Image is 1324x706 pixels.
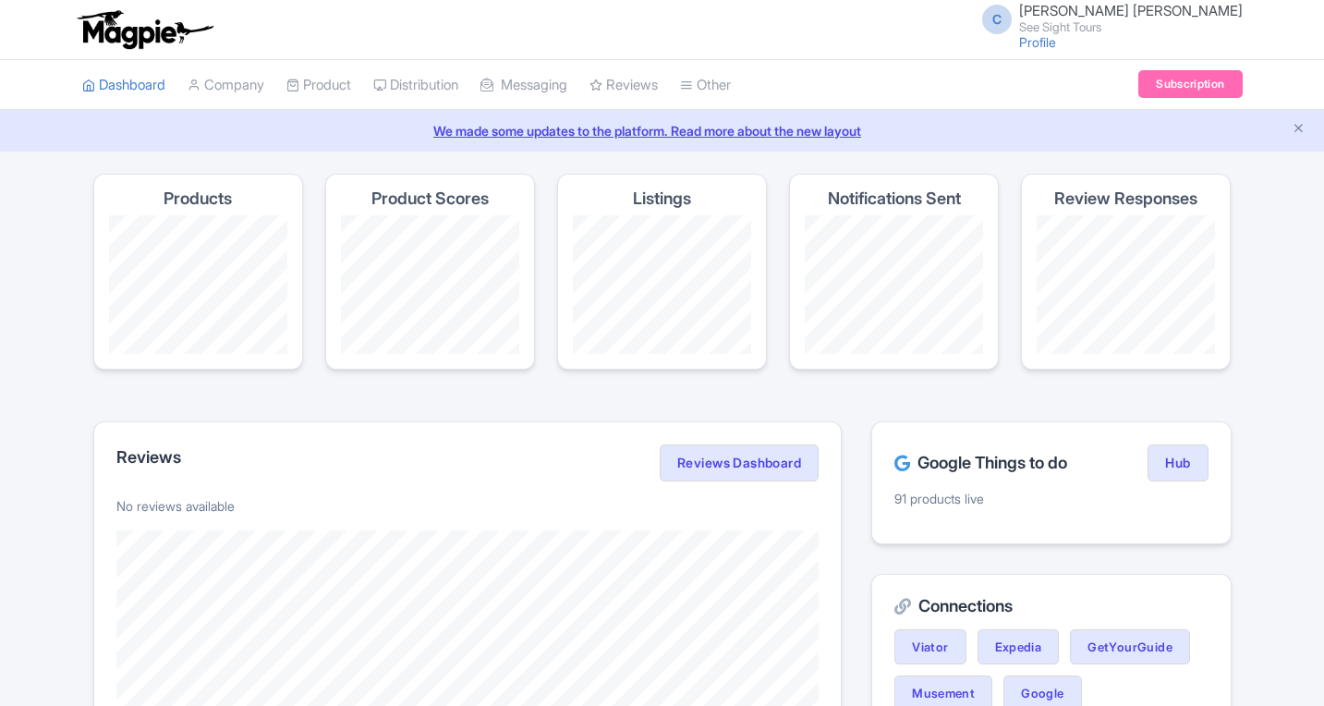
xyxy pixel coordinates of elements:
[480,60,567,111] a: Messaging
[680,60,731,111] a: Other
[371,189,489,208] h4: Product Scores
[116,448,181,467] h2: Reviews
[1070,629,1190,664] a: GetYourGuide
[660,444,819,481] a: Reviews Dashboard
[82,60,165,111] a: Dashboard
[828,189,961,208] h4: Notifications Sent
[978,629,1060,664] a: Expedia
[1019,21,1243,33] small: See Sight Tours
[373,60,458,111] a: Distribution
[188,60,264,111] a: Company
[1019,34,1056,50] a: Profile
[894,597,1208,615] h2: Connections
[1054,189,1197,208] h4: Review Responses
[1148,444,1208,481] a: Hub
[894,454,1067,472] h2: Google Things to do
[982,5,1012,34] span: C
[164,189,232,208] h4: Products
[971,4,1243,33] a: C [PERSON_NAME] [PERSON_NAME] See Sight Tours
[1138,70,1242,98] a: Subscription
[633,189,691,208] h4: Listings
[116,496,820,516] p: No reviews available
[73,9,216,50] img: logo-ab69f6fb50320c5b225c76a69d11143b.png
[1292,119,1306,140] button: Close announcement
[1019,2,1243,19] span: [PERSON_NAME] [PERSON_NAME]
[286,60,351,111] a: Product
[894,489,1208,508] p: 91 products live
[589,60,658,111] a: Reviews
[11,121,1313,140] a: We made some updates to the platform. Read more about the new layout
[894,629,966,664] a: Viator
